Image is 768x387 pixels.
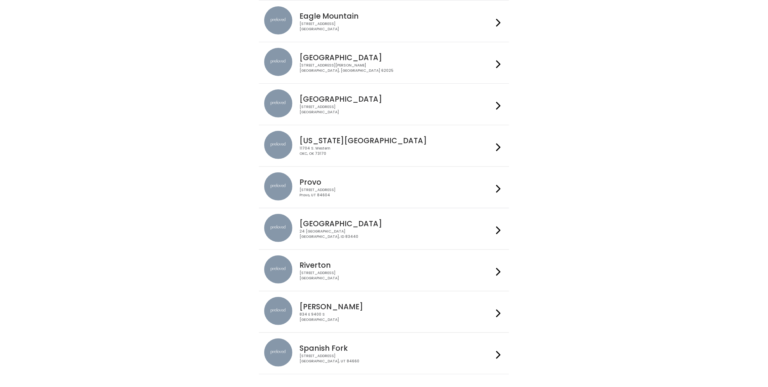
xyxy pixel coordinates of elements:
a: preloved location [GEOGRAPHIC_DATA] [STREET_ADDRESS][PERSON_NAME][GEOGRAPHIC_DATA], [GEOGRAPHIC_D... [264,48,503,78]
div: [STREET_ADDRESS][PERSON_NAME] [GEOGRAPHIC_DATA], [GEOGRAPHIC_DATA] 62025 [299,63,493,73]
img: preloved location [264,214,292,242]
a: preloved location Eagle Mountain [STREET_ADDRESS][GEOGRAPHIC_DATA] [264,6,503,36]
a: preloved location [US_STATE][GEOGRAPHIC_DATA] 11704 S. WesternOKC, OK 73170 [264,131,503,161]
div: 24 [GEOGRAPHIC_DATA] [GEOGRAPHIC_DATA], ID 83440 [299,229,493,239]
img: preloved location [264,48,292,76]
a: preloved location [GEOGRAPHIC_DATA] [STREET_ADDRESS][GEOGRAPHIC_DATA] [264,89,503,119]
div: [STREET_ADDRESS] Provo, UT 84604 [299,188,493,198]
div: [STREET_ADDRESS] [GEOGRAPHIC_DATA] [299,271,493,281]
img: preloved location [264,131,292,159]
a: preloved location [GEOGRAPHIC_DATA] 24 [GEOGRAPHIC_DATA][GEOGRAPHIC_DATA], ID 83440 [264,214,503,244]
h4: [GEOGRAPHIC_DATA] [299,220,493,228]
a: preloved location Spanish Fork [STREET_ADDRESS][GEOGRAPHIC_DATA], UT 84660 [264,338,503,368]
h4: [GEOGRAPHIC_DATA] [299,53,493,62]
img: preloved location [264,255,292,284]
h4: Provo [299,178,493,186]
div: [STREET_ADDRESS] [GEOGRAPHIC_DATA], UT 84660 [299,354,493,364]
a: preloved location Provo [STREET_ADDRESS]Provo, UT 84604 [264,172,503,202]
div: 11704 S. Western OKC, OK 73170 [299,146,493,156]
h4: Riverton [299,261,493,269]
img: preloved location [264,297,292,325]
img: preloved location [264,172,292,201]
div: 834 E 9400 S [GEOGRAPHIC_DATA] [299,312,493,322]
h4: Spanish Fork [299,344,493,352]
a: preloved location Riverton [STREET_ADDRESS][GEOGRAPHIC_DATA] [264,255,503,285]
h4: [GEOGRAPHIC_DATA] [299,95,493,103]
div: [STREET_ADDRESS] [GEOGRAPHIC_DATA] [299,21,493,32]
h4: [US_STATE][GEOGRAPHIC_DATA] [299,137,493,145]
img: preloved location [264,89,292,118]
a: preloved location [PERSON_NAME] 834 E 9400 S[GEOGRAPHIC_DATA] [264,297,503,327]
img: preloved location [264,338,292,367]
h4: Eagle Mountain [299,12,493,20]
h4: [PERSON_NAME] [299,303,493,311]
div: [STREET_ADDRESS] [GEOGRAPHIC_DATA] [299,104,493,115]
img: preloved location [264,6,292,34]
